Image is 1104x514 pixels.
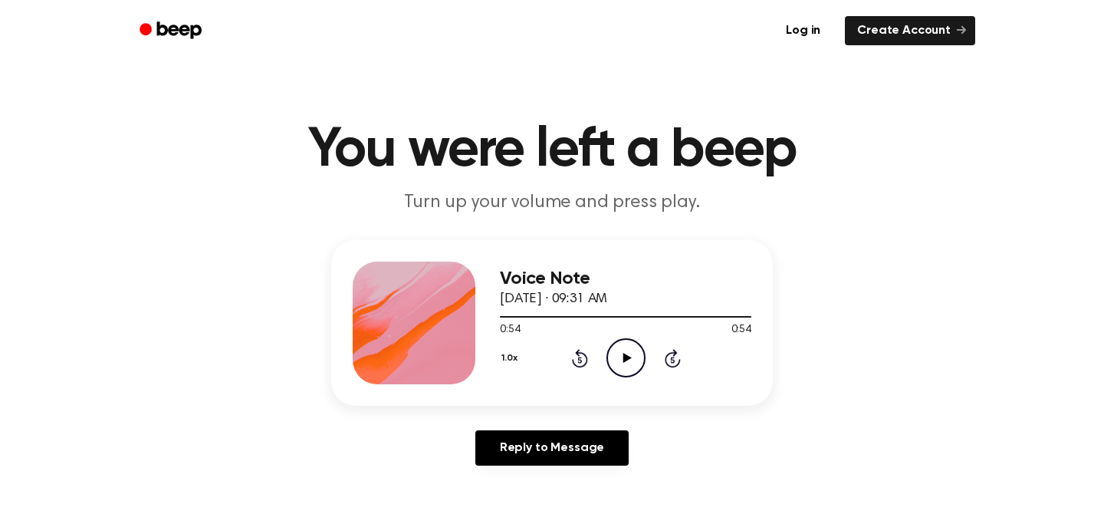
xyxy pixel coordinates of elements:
[845,16,975,45] a: Create Account
[159,123,945,178] h1: You were left a beep
[475,430,629,466] a: Reply to Message
[500,292,607,306] span: [DATE] · 09:31 AM
[500,269,751,289] h3: Voice Note
[731,322,751,338] span: 0:54
[500,322,520,338] span: 0:54
[129,16,215,46] a: Beep
[258,190,846,216] p: Turn up your volume and press play.
[770,13,836,48] a: Log in
[500,345,523,371] button: 1.0x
